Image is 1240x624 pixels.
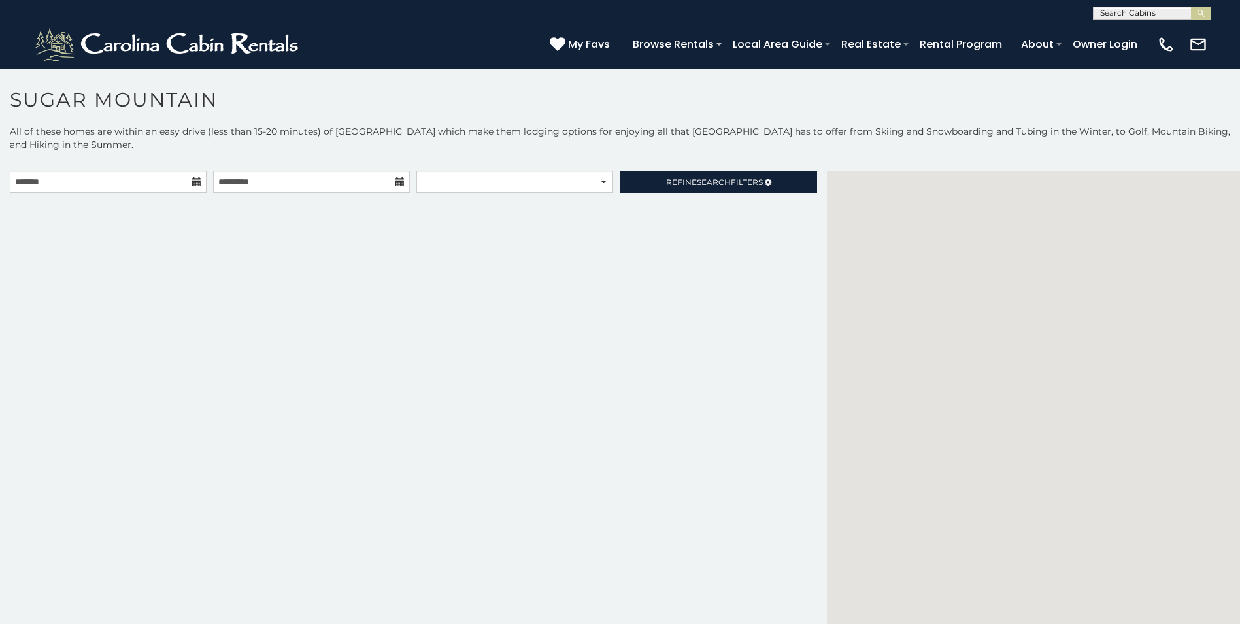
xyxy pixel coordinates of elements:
span: My Favs [568,36,610,52]
img: phone-regular-white.png [1157,35,1175,54]
img: White-1-2.png [33,25,304,64]
a: Owner Login [1066,33,1144,56]
a: About [1014,33,1060,56]
a: RefineSearchFilters [620,171,816,193]
a: Browse Rentals [626,33,720,56]
a: Rental Program [913,33,1009,56]
span: Refine Filters [666,177,763,187]
a: Local Area Guide [726,33,829,56]
a: My Favs [550,36,613,53]
img: mail-regular-white.png [1189,35,1207,54]
a: Real Estate [835,33,907,56]
span: Search [697,177,731,187]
